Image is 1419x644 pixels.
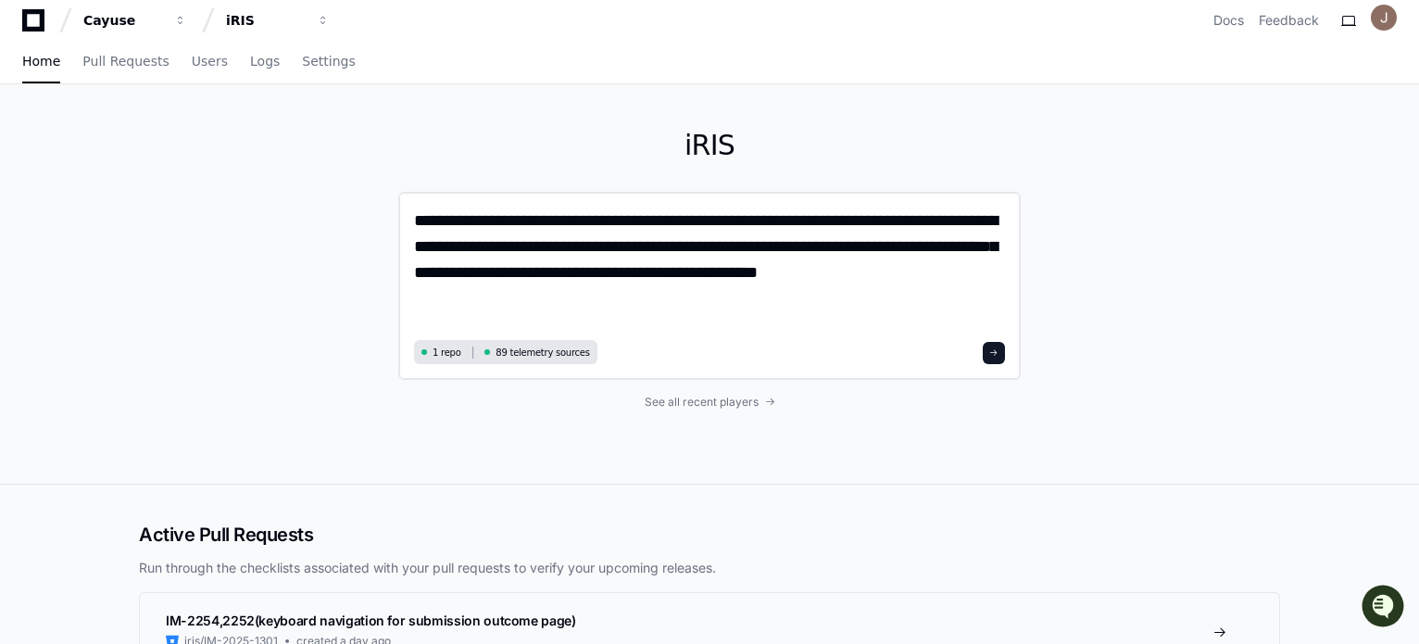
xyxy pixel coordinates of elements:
img: 1756235613930-3d25f9e4-fa56-45dd-b3ad-e072dfbd1548 [19,138,52,171]
p: Run through the checklists associated with your pull requests to verify your upcoming releases. [139,559,1280,577]
span: Users [192,56,228,67]
a: Users [192,41,228,83]
iframe: Open customer support [1360,583,1410,633]
a: Logs [250,41,280,83]
span: Home [22,56,60,67]
span: 89 telemetry sources [496,346,589,360]
div: Cayuse [83,11,163,30]
a: See all recent players [398,395,1021,410]
button: Start new chat [315,144,337,166]
a: Settings [302,41,355,83]
h2: Active Pull Requests [139,522,1280,548]
button: Cayuse [76,4,195,37]
a: Home [22,41,60,83]
img: PlayerZero [19,19,56,56]
h1: iRIS [398,129,1021,162]
span: Logs [250,56,280,67]
button: iRIS [219,4,337,37]
span: See all recent players [645,395,759,410]
a: Docs [1213,11,1244,30]
img: ACg8ocL0-VV38dUbyLUN_j_Ryupr2ywH6Bky3aOUOf03hrByMsB9Zg=s96-c [1371,5,1397,31]
div: Welcome [19,74,337,104]
a: Pull Requests [82,41,169,83]
button: Feedback [1259,11,1319,30]
div: iRIS [226,11,306,30]
div: We're available if you need us! [63,157,234,171]
span: Pull Requests [82,56,169,67]
span: Settings [302,56,355,67]
div: Start new chat [63,138,304,157]
a: Powered byPylon [131,194,224,208]
span: Pylon [184,195,224,208]
span: 1 repo [433,346,461,360]
span: IM-2254,2252(keyboard navigation for submission outcome page) [166,612,576,628]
